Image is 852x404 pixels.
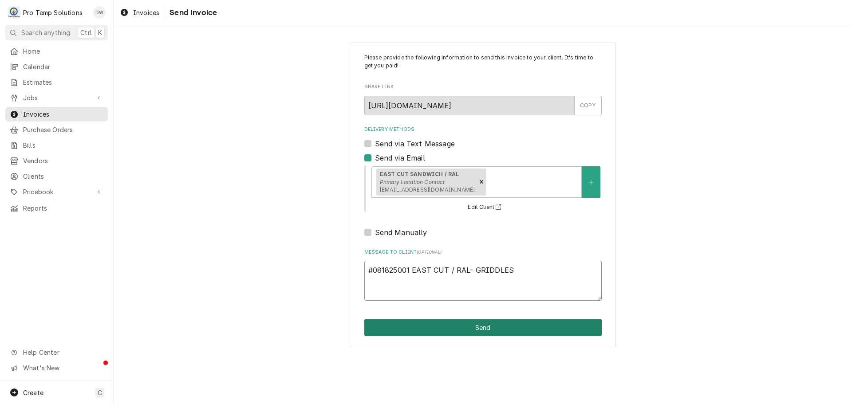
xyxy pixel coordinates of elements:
div: Invoice Send Form [364,54,602,301]
span: Reports [23,204,103,213]
span: Ctrl [80,28,92,37]
div: Pro Temp Solutions's Avatar [8,6,20,19]
a: Go to What's New [5,361,108,375]
label: Send via Email [375,153,425,163]
span: Pricebook [23,187,90,196]
span: K [98,28,102,37]
a: Calendar [5,59,108,74]
label: Share Link [364,83,602,90]
div: Invoice Send [350,43,616,347]
span: Jobs [23,93,90,102]
span: C [98,388,102,397]
span: Purchase Orders [23,125,103,134]
a: Go to Jobs [5,90,108,105]
span: Bills [23,141,103,150]
a: Invoices [5,107,108,122]
a: Bills [5,138,108,153]
button: Create New Contact [582,166,600,198]
button: Send [364,319,602,336]
a: Invoices [116,5,163,20]
span: Home [23,47,103,56]
a: Go to Pricebook [5,184,108,199]
div: P [8,6,20,19]
strong: EAST CUT SANDWICH / RAL [380,171,459,177]
a: Reports [5,201,108,216]
span: Invoices [23,110,103,119]
span: ( optional ) [417,250,442,255]
div: Share Link [364,83,602,115]
p: Please provide the following information to send this invoice to your client. It's time to get yo... [364,54,602,70]
span: Send Invoice [167,7,217,19]
span: Estimates [23,78,103,87]
span: Help Center [23,348,103,357]
button: COPY [574,96,602,115]
textarea: #081825001 EAST CUT / RAL- GRIDDLES [364,261,602,301]
div: Delivery Methods [364,126,602,238]
span: What's New [23,363,103,373]
span: Invoices [133,8,159,17]
span: Create [23,389,43,396]
button: Edit Client [466,202,505,213]
div: Button Group Row [364,319,602,336]
span: Clients [23,172,103,181]
label: Delivery Methods [364,126,602,133]
em: Primary Location Contact [380,179,445,185]
span: [EMAIL_ADDRESS][DOMAIN_NAME] [380,186,475,193]
div: DW [93,6,106,19]
svg: Create New Contact [588,179,594,185]
a: Vendors [5,153,108,168]
label: Send Manually [375,227,427,238]
a: Home [5,44,108,59]
div: Remove [object Object] [477,169,486,196]
div: Message to Client [364,249,602,301]
span: Calendar [23,62,103,71]
div: Pro Temp Solutions [23,8,83,17]
label: Message to Client [364,249,602,256]
label: Send via Text Message [375,138,455,149]
span: Vendors [23,156,103,165]
a: Estimates [5,75,108,90]
div: Button Group [364,319,602,336]
a: Purchase Orders [5,122,108,137]
div: Dana Williams's Avatar [93,6,106,19]
a: Go to Help Center [5,345,108,360]
button: Search anythingCtrlK [5,25,108,40]
span: Search anything [21,28,70,37]
a: Clients [5,169,108,184]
